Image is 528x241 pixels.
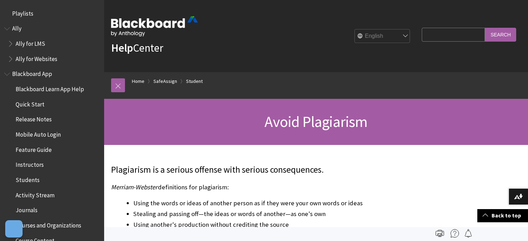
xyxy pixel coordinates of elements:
[133,209,418,219] li: Stealing and passing off—the ideas or words of another—as one's own
[4,8,100,19] nav: Book outline for Playlists
[111,164,418,176] p: Plagiarism is a serious offense with serious consequences.
[16,205,37,214] span: Journals
[111,183,157,191] span: Merriam-Webster
[111,183,418,192] p: definitions for plagiarism:
[436,229,444,238] img: Print
[12,23,22,32] span: Ally
[16,159,44,169] span: Instructors
[133,198,418,208] li: Using the words or ideas of another person as if they were your own words or ideas
[4,23,100,65] nav: Book outline for Anthology Ally Help
[16,53,57,62] span: Ally for Websites
[16,144,52,153] span: Feature Guide
[355,29,410,43] select: Site Language Selector
[111,16,198,36] img: Blackboard by Anthology
[16,189,55,199] span: Activity Stream
[133,220,418,230] li: Using another's production without crediting the source
[153,77,177,86] a: SafeAssign
[16,174,40,183] span: Students
[111,41,133,55] strong: Help
[5,220,23,238] button: Apri preferenze
[186,77,203,86] a: Student
[12,68,52,78] span: Blackboard App
[111,41,163,55] a: HelpCenter
[16,98,44,108] span: Quick Start
[16,114,52,123] span: Release Notes
[12,8,33,17] span: Playlists
[16,129,61,138] span: Mobile Auto Login
[464,229,472,238] img: Follow this page
[16,83,84,93] span: Blackboard Learn App Help
[265,112,367,131] span: Avoid Plagiarism
[477,209,528,222] a: Back to top
[132,77,144,86] a: Home
[16,38,45,47] span: Ally for LMS
[16,220,81,229] span: Courses and Organizations
[451,229,459,238] img: More help
[485,28,516,41] input: Search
